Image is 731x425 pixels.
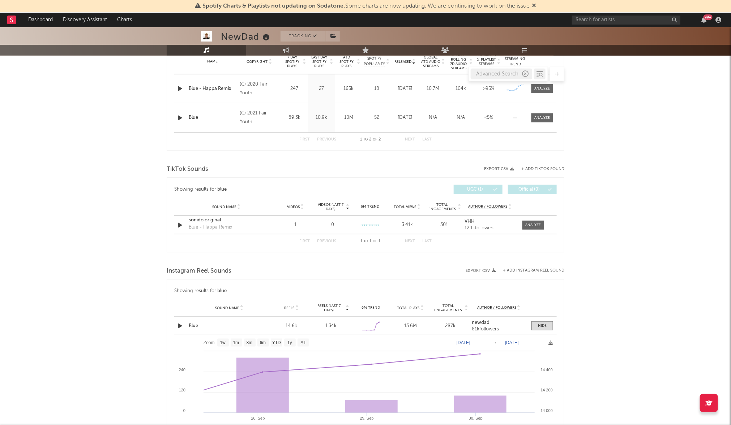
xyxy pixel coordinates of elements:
[503,269,564,273] button: + Add Instagram Reel Sound
[317,239,336,243] button: Previous
[299,138,310,142] button: First
[233,341,239,346] text: 1m
[167,267,231,276] span: Instagram Reel Sounds
[540,368,553,372] text: 14 400
[457,340,470,345] text: [DATE]
[572,16,680,25] input: Search for artists
[189,85,236,92] div: Blue - Happa Remix
[421,114,445,121] div: N/A
[701,17,706,23] button: 99+
[465,219,515,224] a: VHH
[393,85,417,92] div: [DATE]
[476,53,496,70] span: Estimated % Playlist Streams Last Day
[202,3,343,9] span: Spotify Charts & Playlists not updating on Sodatone
[313,322,349,330] div: 1.34k
[179,388,185,392] text: 120
[394,60,411,64] span: Released
[281,31,326,42] button: Tracking
[458,187,492,192] span: UGC ( 1 )
[393,114,417,121] div: [DATE]
[279,221,312,229] div: 1
[484,167,514,171] button: Export CSV
[353,305,389,311] div: 6M Trend
[493,340,497,345] text: →
[202,3,530,9] span: : Some charts are now updating. We are continuing to work on the issue
[405,138,415,142] button: Next
[272,341,281,346] text: YTD
[212,205,236,209] span: Sound Name
[476,85,501,92] div: >95%
[540,408,553,413] text: 14 000
[174,185,365,194] div: Showing results for
[189,224,232,231] div: Blue - Happa Remix
[496,269,564,273] div: + Add Instagram Reel Sound
[287,341,292,346] text: 1y
[469,416,483,420] text: 30. Sep
[23,13,58,27] a: Dashboard
[521,167,564,171] button: + Add TikTok Sound
[300,341,305,346] text: All
[454,185,503,194] button: UGC(1)
[421,85,445,92] div: 10.7M
[449,114,473,121] div: N/A
[240,80,279,97] div: (C) 2020 Fair Youth
[218,185,227,194] div: blue
[353,204,387,209] div: 6M Trend
[397,306,420,310] span: Total Plays
[351,135,390,144] div: 1 2 2
[189,217,264,224] a: sonido original
[514,167,564,171] button: + Add TikTok Sound
[421,55,441,68] span: Global ATD Audio Streams
[373,138,377,141] span: of
[513,187,546,192] span: Official ( 0 )
[466,269,496,273] button: Export CSV
[316,203,345,211] span: Videos (last 7 days)
[58,13,112,27] a: Discovery Assistant
[310,85,333,92] div: 27
[273,322,309,330] div: 14.6k
[183,408,185,413] text: 0
[337,114,360,121] div: 10M
[351,237,390,246] div: 1 1 1
[364,56,385,67] span: Spotify Popularity
[360,416,374,420] text: 29. Sep
[477,305,516,310] span: Author / Followers
[465,226,515,231] div: 12.1k followers
[283,85,306,92] div: 247
[428,221,461,229] div: 301
[174,287,557,295] div: Showing results for
[540,388,553,392] text: 14 200
[310,114,333,121] div: 10.9k
[337,55,356,68] span: ATD Spotify Plays
[405,239,415,243] button: Next
[189,59,236,64] div: Name
[215,306,239,310] span: Sound Name
[220,341,226,346] text: 1w
[432,304,464,312] span: Total Engagements
[283,55,302,68] span: 7 Day Spotify Plays
[394,205,416,209] span: Total Views
[393,322,429,330] div: 13.6M
[221,31,272,43] div: NewDad
[247,341,253,346] text: 3m
[112,13,137,27] a: Charts
[449,53,469,70] span: Global Rolling 7D Audio Streams
[313,304,345,312] span: Reels (last 7 days)
[287,205,300,209] span: Videos
[422,239,432,243] button: Last
[317,138,336,142] button: Previous
[189,324,198,328] a: Blue
[532,3,536,9] span: Dismiss
[472,320,490,325] strong: newdad
[189,114,236,121] a: Blue
[204,341,215,346] text: Zoom
[247,60,268,64] span: Copyright
[505,340,519,345] text: [DATE]
[364,114,389,121] div: 52
[364,240,368,243] span: to
[167,165,208,174] span: TikTok Sounds
[260,341,266,346] text: 6m
[218,287,227,295] div: blue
